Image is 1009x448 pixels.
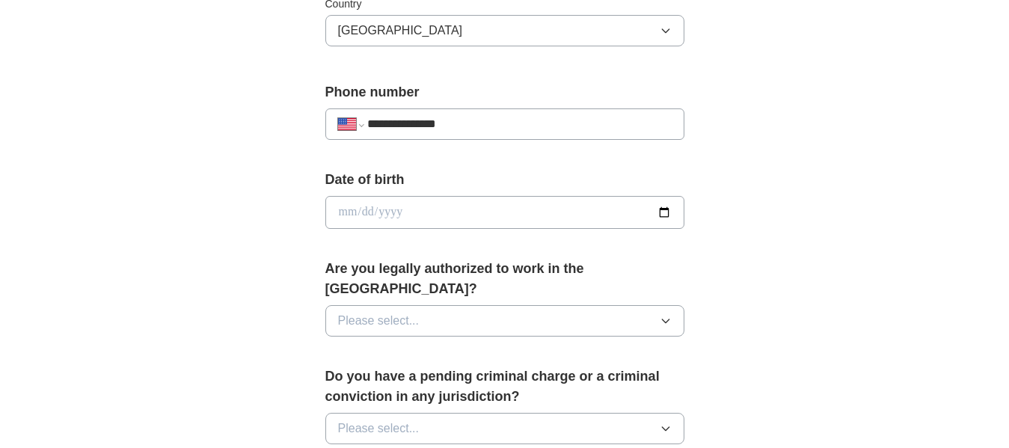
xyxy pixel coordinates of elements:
[325,82,684,102] label: Phone number
[325,15,684,46] button: [GEOGRAPHIC_DATA]
[325,259,684,299] label: Are you legally authorized to work in the [GEOGRAPHIC_DATA]?
[325,413,684,444] button: Please select...
[325,170,684,190] label: Date of birth
[338,312,420,330] span: Please select...
[338,420,420,438] span: Please select...
[325,366,684,407] label: Do you have a pending criminal charge or a criminal conviction in any jurisdiction?
[325,305,684,337] button: Please select...
[338,22,463,40] span: [GEOGRAPHIC_DATA]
